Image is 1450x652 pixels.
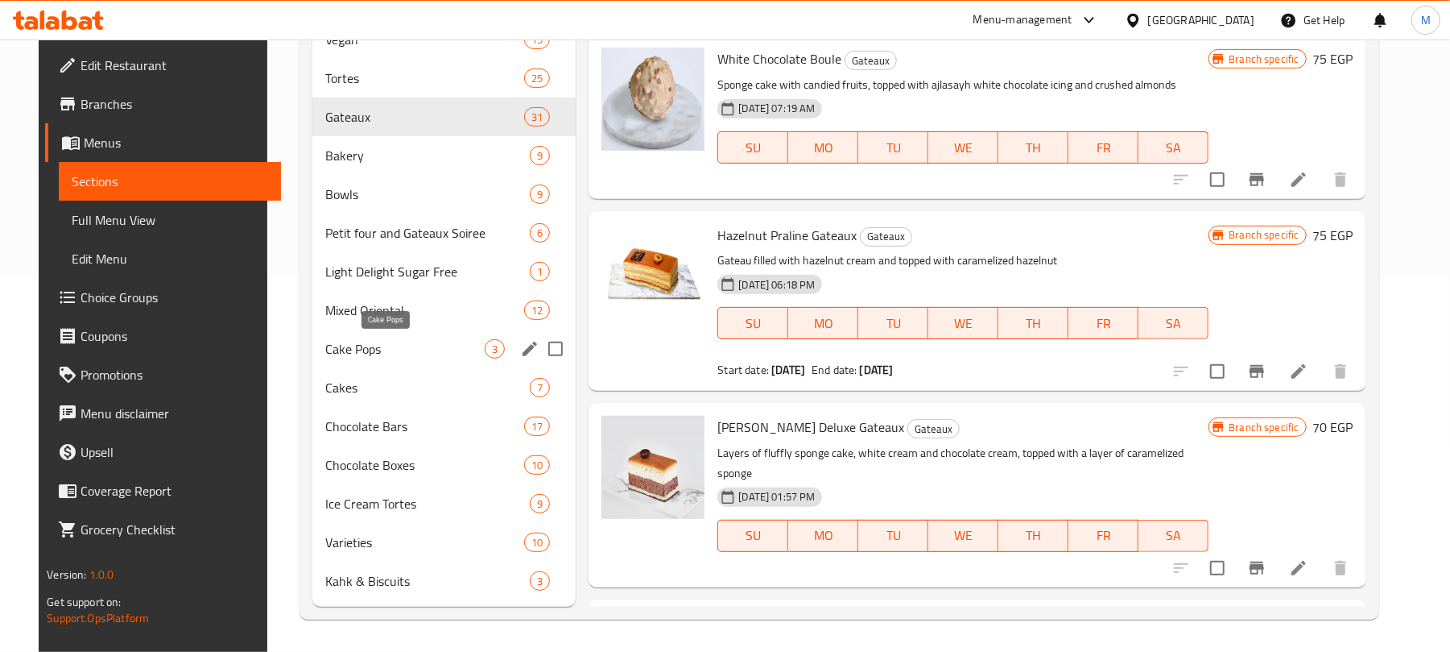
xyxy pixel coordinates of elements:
div: Varieties [325,533,524,552]
button: delete [1321,352,1360,391]
span: MO [795,312,852,335]
span: MO [795,136,852,160]
button: TH [998,307,1068,339]
span: SU [725,312,782,335]
span: Branch specific [1222,52,1305,67]
a: Upsell [45,433,281,471]
button: Branch-specific-item [1237,352,1276,391]
div: Ice Cream Tortes9 [312,484,576,523]
div: Gateaux [907,419,960,438]
h6: 75 EGP [1313,48,1353,70]
span: Bakery [325,146,530,165]
span: 10 [525,535,549,550]
span: Sections [72,172,268,191]
div: items [530,223,550,243]
div: Petit four and Gateaux Soiree6 [312,214,576,252]
span: WE [935,524,992,547]
button: FR [1068,307,1138,339]
span: Gateaux [845,52,896,70]
span: Kahk & Biscuits [325,571,530,591]
span: Get support on: [47,592,121,613]
button: WE [928,520,998,552]
span: 3 [531,574,549,589]
span: Chocolate Bars [325,417,524,436]
a: Grocery Checklist [45,510,281,549]
div: Varieties10 [312,523,576,562]
span: Select to update [1200,355,1234,388]
span: Branch specific [1222,420,1305,435]
a: Menus [45,123,281,162]
a: Promotions [45,355,281,394]
span: [DATE] 07:19 AM [732,101,821,116]
a: Menu disclaimer [45,394,281,433]
button: Branch-specific-item [1237,549,1276,588]
b: [DATE] [860,359,894,380]
span: WE [935,312,992,335]
div: items [524,417,550,436]
span: Select to update [1200,551,1234,585]
p: Sponge cake with candied fruits, topped with ajlasayh white chocolate icing and crushed almonds [717,75,1208,95]
button: delete [1321,549,1360,588]
a: Edit Menu [59,239,281,278]
button: SU [717,131,788,164]
div: Kahk & Biscuits3 [312,562,576,600]
div: Gateaux31 [312,98,576,136]
span: [DATE] 01:57 PM [732,489,821,505]
button: delete [1321,160,1360,199]
button: SA [1138,131,1208,164]
span: Choice Groups [81,288,268,307]
div: items [530,262,550,281]
div: items [524,107,550,127]
img: Hazelnut Praline Gateaux [601,224,704,327]
span: TU [865,136,922,160]
span: FR [1075,136,1132,160]
span: Mixed Oriental [325,301,524,320]
span: SU [725,524,782,547]
span: 10 [525,458,549,473]
button: MO [788,520,858,552]
span: Edit Menu [72,249,268,268]
a: Support.OpsPlatform [47,608,149,629]
div: Mixed Oriental12 [312,291,576,330]
span: Chocolate Boxes [325,455,524,475]
span: MO [795,524,852,547]
span: 9 [531,187,549,202]
a: Edit Restaurant [45,46,281,85]
span: WE [935,136,992,160]
span: TU [865,524,922,547]
div: items [530,494,550,513]
span: Branch specific [1222,227,1305,243]
span: 7 [531,380,549,396]
div: items [485,339,505,359]
span: [PERSON_NAME] Deluxe Gateaux [717,415,904,439]
span: 6 [531,226,549,241]
div: items [530,378,550,397]
span: Coupons [81,326,268,346]
span: 25 [525,71,549,86]
div: items [524,69,550,88]
p: Gateau filled with hazelnut cream and topped with caramelized hazelnut [717,251,1208,271]
span: Menu disclaimer [81,404,268,423]
div: [GEOGRAPHIC_DATA] [1148,11,1254,29]
a: Edit menu item [1289,362,1308,381]
button: TU [858,307,928,339]
div: items [524,533,550,552]
div: Gateaux [845,51,897,70]
span: TH [1005,136,1062,160]
span: 17 [525,419,549,434]
span: 1 [531,264,549,280]
div: items [524,301,550,320]
span: Petit four and Gateaux Soiree [325,223,530,243]
span: Full Menu View [72,210,268,230]
button: edit [518,337,542,361]
button: SA [1138,307,1208,339]
span: Coverage Report [81,481,268,500]
a: Edit menu item [1289,170,1308,189]
img: La Poire Deluxe Gateaux [601,416,704,519]
a: Full Menu View [59,201,281,239]
button: SA [1138,520,1208,552]
div: Tortes25 [312,59,576,98]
